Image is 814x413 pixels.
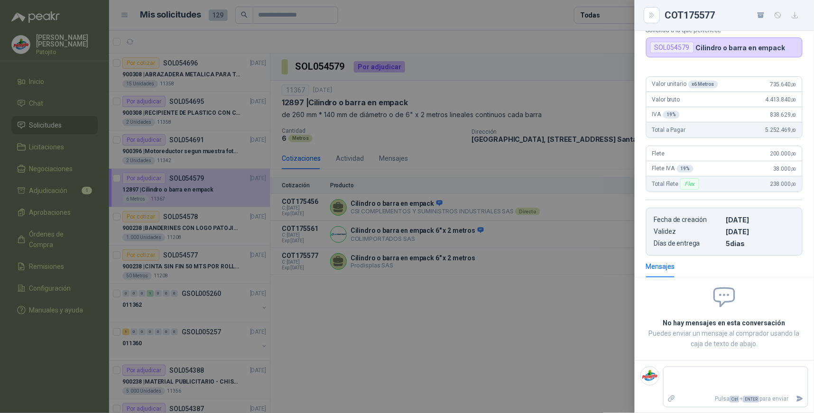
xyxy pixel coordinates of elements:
[770,111,796,118] span: 838.629
[654,216,722,224] p: Fecha de creación
[726,216,795,224] p: [DATE]
[654,239,722,248] p: Días de entrega
[652,111,680,119] span: IVA
[791,112,796,118] span: ,60
[688,81,718,88] div: x 6 Metros
[791,128,796,133] span: ,60
[770,181,796,187] span: 238.000
[773,165,796,172] span: 38.000
[730,396,740,403] span: Ctrl
[766,96,796,103] span: 4.413.840
[791,166,796,172] span: ,00
[650,42,694,53] div: SOL054579
[665,8,803,23] div: COT175577
[791,182,796,187] span: ,00
[677,165,694,173] div: 19 %
[680,391,793,407] p: Pulsa + para enviar
[680,178,699,190] div: Flex
[652,96,680,103] span: Valor bruto
[663,111,680,119] div: 19 %
[652,81,718,88] span: Valor unitario
[646,328,803,349] p: Puedes enviar un mensaje al comprador usando la caja de texto de abajo.
[770,150,796,157] span: 200.000
[791,151,796,156] span: ,00
[664,391,680,407] label: Adjuntar archivos
[652,127,685,133] span: Total a Pagar
[652,150,665,157] span: Flete
[770,81,796,88] span: 735.640
[646,261,675,272] div: Mensajes
[791,82,796,87] span: ,00
[652,165,694,173] span: Flete IVA
[641,367,659,385] img: Company Logo
[696,44,785,52] p: Cilindro o barra en empack
[743,396,759,403] span: ENTER
[766,127,796,133] span: 5.252.469
[652,178,701,190] span: Total Flete
[646,9,657,21] button: Close
[646,318,803,328] h2: No hay mensajes en esta conversación
[726,228,795,236] p: [DATE]
[726,239,795,248] p: 5 dias
[792,391,808,407] button: Enviar
[654,228,722,236] p: Validez
[791,97,796,102] span: ,00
